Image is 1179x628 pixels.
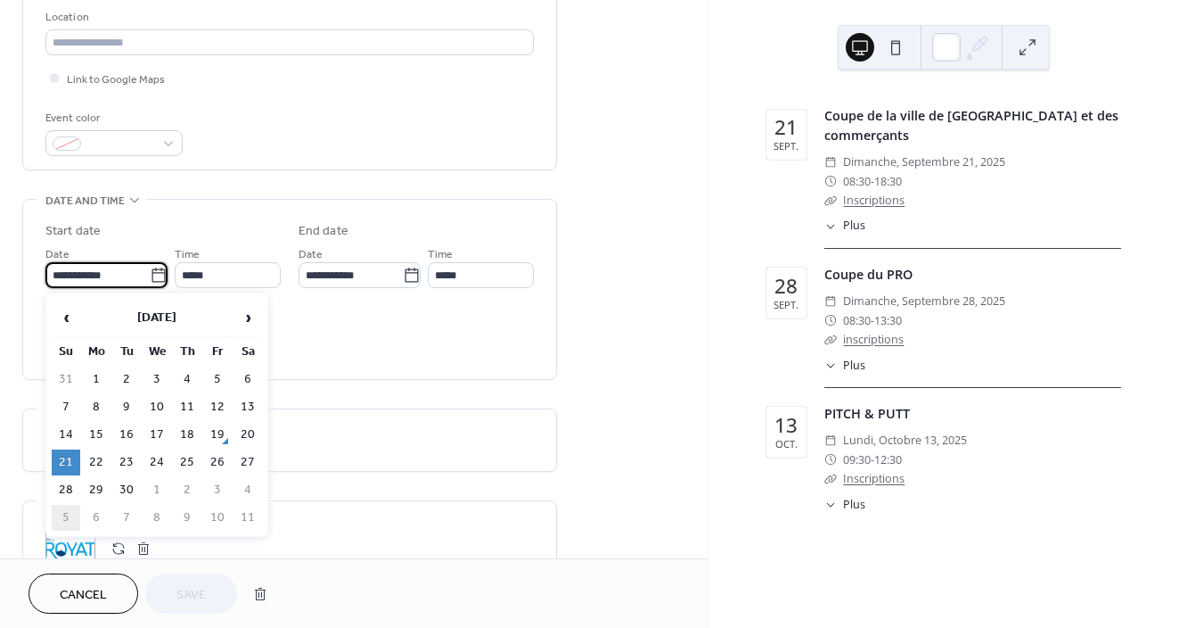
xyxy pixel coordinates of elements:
[871,450,874,469] span: -
[143,505,171,531] td: 8
[112,367,141,392] td: 2
[774,300,798,310] div: sept.
[112,339,141,365] th: Tu
[233,450,262,475] td: 27
[824,431,837,450] div: ​
[52,477,80,503] td: 28
[874,311,902,330] span: 13:30
[233,505,262,531] td: 11
[824,218,866,235] button: ​Plus
[843,153,1005,171] span: dimanche, septembre 21, 2025
[234,300,261,335] span: ›
[824,358,837,375] div: ​
[60,586,107,605] span: Cancel
[112,422,141,448] td: 16
[112,505,141,531] td: 7
[775,439,798,449] div: oct.
[52,505,80,531] td: 5
[143,477,171,503] td: 1
[203,394,232,420] td: 12
[173,339,201,365] th: Th
[824,330,837,349] div: ​
[52,394,80,420] td: 7
[173,422,201,448] td: 18
[143,339,171,365] th: We
[774,416,798,436] div: 13
[824,107,1118,144] a: Coupe de la ville de [GEOGRAPHIC_DATA] et des commerçants
[45,192,125,211] span: Date and time
[824,497,866,514] button: ​Plus
[843,431,967,450] span: lundi, octobre 13, 2025
[143,450,171,475] td: 24
[52,450,80,475] td: 21
[203,477,232,503] td: 3
[143,422,171,448] td: 17
[824,358,866,375] button: ​Plus
[53,300,79,335] span: ‹
[824,405,910,422] a: PITCH & PUTT
[874,172,902,191] span: 18:30
[82,299,232,337] th: [DATE]
[45,109,179,128] div: Event color
[824,292,837,310] div: ​
[52,422,80,448] td: 14
[233,339,262,365] th: Sa
[82,339,111,365] th: Mo
[871,172,874,191] span: -
[143,394,171,420] td: 10
[173,394,201,420] td: 11
[824,450,837,469] div: ​
[824,497,837,514] div: ​
[173,367,201,392] td: 4
[843,497,865,514] span: Plus
[45,8,530,27] div: Location
[233,367,262,392] td: 6
[824,218,837,235] div: ​
[45,245,70,264] span: Date
[82,394,111,420] td: 8
[774,141,798,151] div: sept.
[843,358,865,375] span: Plus
[112,450,141,475] td: 23
[843,172,871,191] span: 08:30
[774,277,798,297] div: 28
[299,222,348,241] div: End date
[299,245,323,264] span: Date
[112,394,141,420] td: 9
[824,311,837,330] div: ​
[173,477,201,503] td: 2
[843,450,871,469] span: 09:30
[843,471,905,486] a: Inscriptions
[843,193,905,208] a: Inscriptions
[112,477,141,503] td: 30
[29,574,138,614] button: Cancel
[203,339,232,365] th: Fr
[173,450,201,475] td: 25
[203,367,232,392] td: 5
[52,367,80,392] td: 31
[233,477,262,503] td: 4
[824,191,837,210] div: ​
[824,153,837,171] div: ​
[203,422,232,448] td: 19
[874,450,902,469] span: 12:30
[824,172,837,191] div: ​
[175,245,200,264] span: Time
[871,311,874,330] span: -
[824,266,913,283] a: Coupe du PRO
[203,505,232,531] td: 10
[52,339,80,365] th: Su
[233,394,262,420] td: 13
[45,222,101,241] div: Start date
[774,118,798,138] div: 21
[82,505,111,531] td: 6
[82,422,111,448] td: 15
[824,469,837,488] div: ​
[173,505,201,531] td: 9
[233,422,262,448] td: 20
[843,292,1005,310] span: dimanche, septembre 28, 2025
[843,311,871,330] span: 08:30
[45,524,95,574] div: ;
[82,477,111,503] td: 29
